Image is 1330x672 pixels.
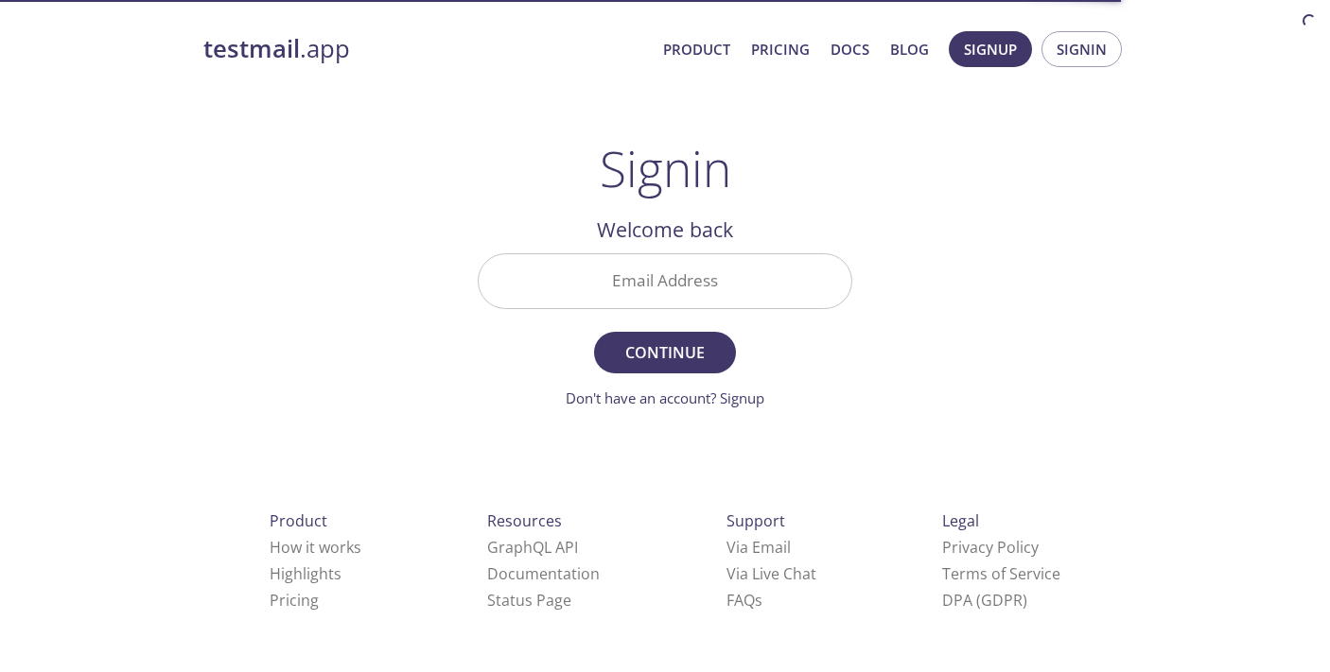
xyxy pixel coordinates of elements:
[566,388,764,407] a: Don't have an account? Signup
[487,537,578,558] a: GraphQL API
[949,31,1032,67] button: Signup
[964,37,1017,61] span: Signup
[487,590,571,611] a: Status Page
[270,510,327,531] span: Product
[663,37,730,61] a: Product
[203,32,300,65] strong: testmail
[600,140,731,197] h1: Signin
[487,510,562,531] span: Resources
[942,590,1027,611] a: DPA (GDPR)
[831,37,869,61] a: Docs
[594,332,736,373] button: Continue
[478,214,852,246] h2: Welcome back
[270,537,361,558] a: How it works
[615,339,715,366] span: Continue
[755,590,762,611] span: s
[1057,37,1107,61] span: Signin
[942,563,1060,584] a: Terms of Service
[942,510,979,531] span: Legal
[726,510,785,531] span: Support
[270,590,319,611] a: Pricing
[726,590,762,611] a: FAQ
[890,37,929,61] a: Blog
[1041,31,1122,67] button: Signin
[751,37,810,61] a: Pricing
[942,537,1039,558] a: Privacy Policy
[270,563,341,584] a: Highlights
[726,537,791,558] a: Via Email
[726,563,816,584] a: Via Live Chat
[203,33,648,65] a: testmail.app
[487,563,600,584] a: Documentation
